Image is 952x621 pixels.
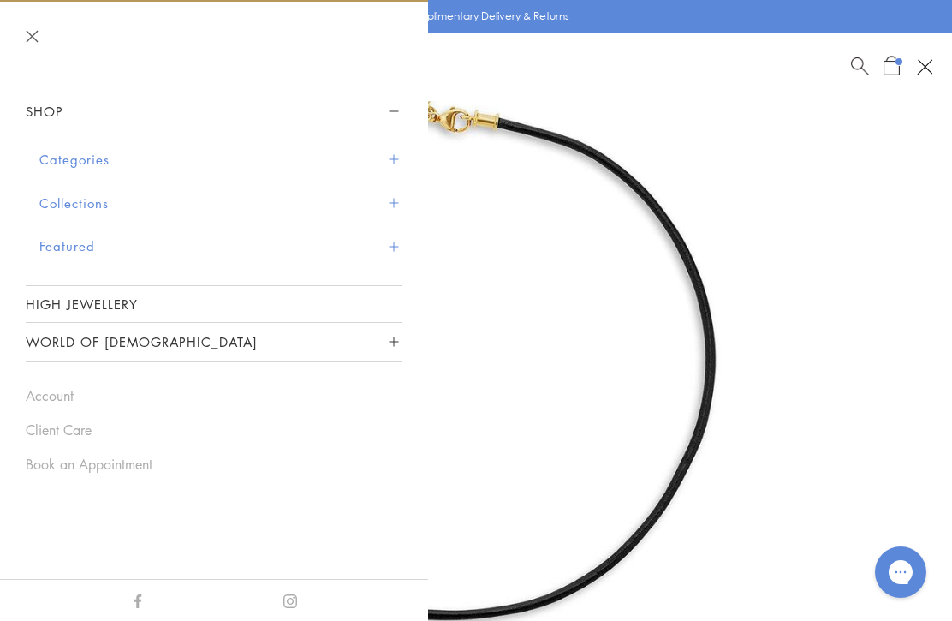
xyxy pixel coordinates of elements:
a: Instagram [283,590,297,609]
a: Open Shopping Bag [884,56,900,77]
a: Book an Appointment [26,455,402,474]
button: Close navigation [26,30,39,43]
a: Search [851,56,869,77]
button: Open navigation [910,52,939,81]
a: Facebook [131,590,145,609]
nav: Sidebar navigation [26,93,402,362]
button: World of [DEMOGRAPHIC_DATA] [26,323,402,361]
a: High Jewellery [26,286,402,322]
button: Featured [39,224,402,268]
button: Shop [26,93,402,131]
button: Collections [39,182,402,225]
p: Enjoy Complimentary Delivery & Returns [375,8,569,25]
a: Account [26,386,402,405]
button: Categories [39,138,402,182]
a: Client Care [26,421,402,439]
iframe: Gorgias live chat messenger [866,540,935,604]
